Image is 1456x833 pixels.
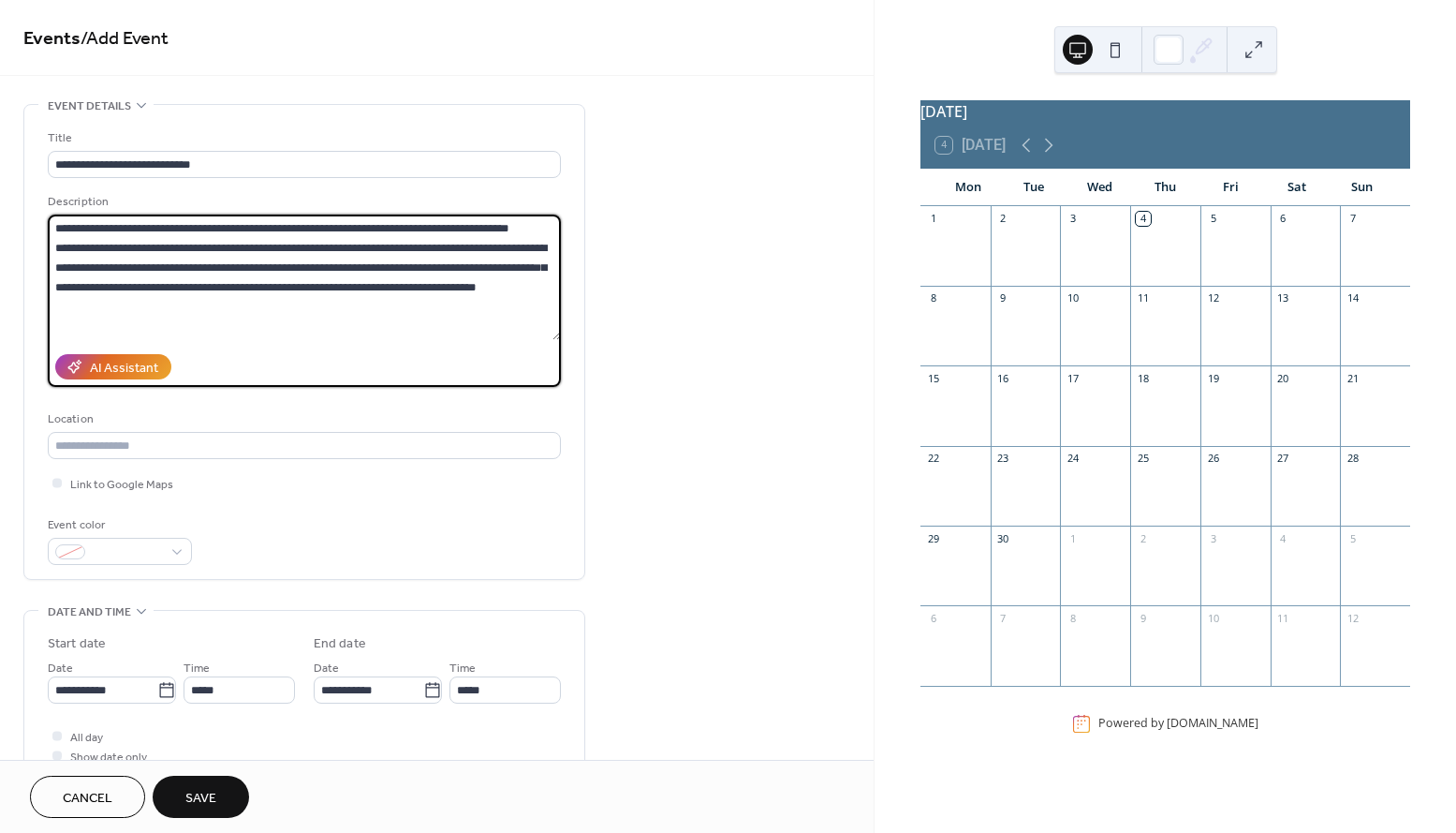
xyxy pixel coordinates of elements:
[1206,371,1220,385] div: 19
[1136,531,1150,545] div: 2
[926,452,940,466] div: 22
[90,359,158,379] div: AI Assistant
[185,789,216,809] span: Save
[314,634,366,654] div: End date
[48,602,131,622] span: Date and time
[48,634,106,654] div: Start date
[1330,169,1395,206] div: Sun
[926,611,940,625] div: 6
[996,371,1010,385] div: 16
[81,21,169,57] span: / Add Event
[996,452,1010,466] div: 23
[1136,452,1150,466] div: 25
[449,659,476,678] span: Time
[1066,212,1080,226] div: 3
[1167,716,1258,732] a: [DOMAIN_NAME]
[1346,452,1360,466] div: 28
[1066,611,1080,625] div: 8
[48,515,188,535] div: Event color
[1346,212,1360,226] div: 7
[996,611,1010,625] div: 7
[1136,371,1150,385] div: 18
[1276,371,1290,385] div: 20
[996,291,1010,305] div: 9
[1066,452,1080,466] div: 24
[55,354,171,379] button: AI Assistant
[1136,291,1150,305] div: 11
[1066,291,1080,305] div: 10
[1206,212,1220,226] div: 5
[1066,531,1080,545] div: 1
[1276,611,1290,625] div: 11
[1001,169,1066,206] div: Tue
[1098,716,1258,732] div: Powered by
[1066,371,1080,385] div: 17
[1276,291,1290,305] div: 13
[184,659,210,678] span: Time
[1346,531,1360,545] div: 5
[70,728,103,748] span: All day
[1206,452,1220,466] div: 26
[23,21,81,57] a: Events
[30,776,145,818] button: Cancel
[935,169,1001,206] div: Mon
[1066,169,1132,206] div: Wed
[1346,371,1360,385] div: 21
[996,212,1010,226] div: 2
[1199,169,1264,206] div: Fri
[926,371,940,385] div: 15
[920,100,1410,123] div: [DATE]
[1206,291,1220,305] div: 12
[1132,169,1198,206] div: Thu
[48,409,557,429] div: Location
[314,659,339,678] span: Date
[1136,611,1150,625] div: 9
[70,475,173,495] span: Link to Google Maps
[1136,212,1150,226] div: 4
[70,748,147,767] span: Show date only
[1346,611,1360,625] div: 12
[1276,212,1290,226] div: 6
[1206,531,1220,545] div: 3
[1264,169,1330,206] div: Sat
[63,789,112,809] span: Cancel
[1276,531,1290,545] div: 4
[996,531,1010,545] div: 30
[48,128,557,148] div: Title
[926,212,940,226] div: 1
[48,192,557,212] div: Description
[48,659,73,678] span: Date
[926,531,940,545] div: 29
[48,97,131,116] span: Event details
[926,291,940,305] div: 8
[1206,611,1220,625] div: 10
[1346,291,1360,305] div: 14
[153,776,249,818] button: Save
[1276,452,1290,466] div: 27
